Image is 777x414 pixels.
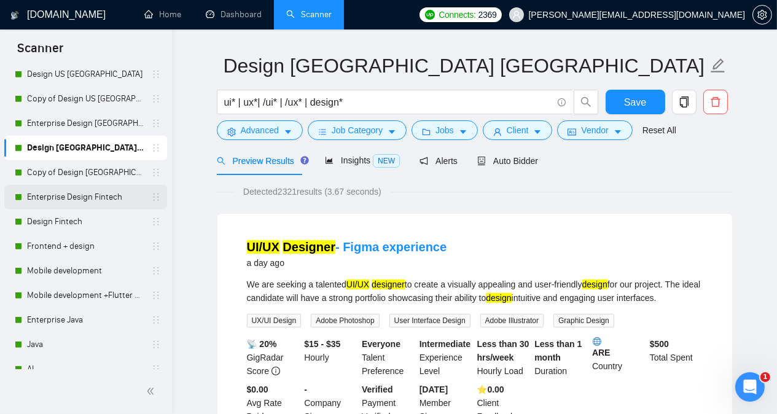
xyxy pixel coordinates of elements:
[582,279,607,289] mark: design
[217,156,305,166] span: Preview Results
[206,9,262,20] a: dashboardDashboard
[507,123,529,137] span: Client
[422,127,431,136] span: folder
[151,168,161,178] span: holder
[27,308,144,332] a: Enterprise Java
[27,136,144,160] a: Design [GEOGRAPHIC_DATA] [GEOGRAPHIC_DATA] other countries
[420,339,470,349] b: Intermediate
[151,315,161,325] span: holder
[574,96,598,107] span: search
[606,90,665,114] button: Save
[151,94,161,104] span: holder
[359,337,417,378] div: Talent Preference
[362,385,393,394] b: Verified
[592,337,645,357] b: ARE
[435,123,454,137] span: Jobs
[7,39,73,65] span: Scanner
[475,337,533,378] div: Hourly Load
[235,185,390,198] span: Detected 2321 results (3.67 seconds)
[581,123,608,137] span: Vendor
[346,279,369,289] mark: UI/UX
[247,256,447,270] div: a day ago
[27,283,144,308] a: Mobile development +Flutter React Native
[459,127,467,136] span: caret-down
[227,127,236,136] span: setting
[673,96,696,107] span: copy
[27,259,144,283] a: Mobile development
[151,266,161,276] span: holder
[27,332,144,357] a: Java
[325,155,400,165] span: Insights
[553,314,614,327] span: Graphic Design
[224,95,552,110] input: Search Freelance Jobs...
[647,337,705,378] div: Total Spent
[710,58,726,74] span: edit
[244,337,302,378] div: GigRadar Score
[217,157,225,165] span: search
[10,6,19,25] img: logo
[27,87,144,111] a: Copy of Design US [GEOGRAPHIC_DATA]
[151,340,161,350] span: holder
[151,364,161,374] span: holder
[247,240,279,254] mark: UI/UX
[325,156,334,165] span: area-chart
[318,127,327,136] span: bars
[304,385,307,394] b: -
[284,127,292,136] span: caret-down
[420,156,458,166] span: Alerts
[304,339,340,349] b: $15 - $35
[299,155,310,166] div: Tooltip anchor
[373,154,400,168] span: NEW
[574,90,598,114] button: search
[389,314,470,327] span: User Interface Design
[483,120,553,140] button: userClientcaret-down
[642,123,676,137] a: Reset All
[151,291,161,300] span: holder
[388,127,396,136] span: caret-down
[480,314,544,327] span: Adobe Illustrator
[533,127,542,136] span: caret-down
[332,123,383,137] span: Job Category
[27,234,144,259] a: Frontend + design
[417,337,475,378] div: Experience Level
[151,119,161,128] span: holder
[151,143,161,153] span: holder
[614,127,622,136] span: caret-down
[477,156,538,166] span: Auto Bidder
[477,339,529,362] b: Less than 30 hrs/week
[493,127,502,136] span: user
[27,357,144,381] a: AI
[362,339,400,349] b: Everyone
[241,123,279,137] span: Advanced
[753,10,771,20] span: setting
[151,241,161,251] span: holder
[477,385,504,394] b: ⭐️ 0.00
[27,160,144,185] a: Copy of Design [GEOGRAPHIC_DATA] [GEOGRAPHIC_DATA] other countries
[247,339,277,349] b: 📡 20%
[217,120,303,140] button: settingAdvancedcaret-down
[247,240,447,254] a: UI/UX Designer- Figma experience
[703,90,728,114] button: delete
[532,337,590,378] div: Duration
[224,50,708,81] input: Scanner name...
[752,5,772,25] button: setting
[27,111,144,136] a: Enterprise Design [GEOGRAPHIC_DATA] [GEOGRAPHIC_DATA] other countries
[247,385,268,394] b: $0.00
[760,372,770,382] span: 1
[624,95,646,110] span: Save
[27,185,144,209] a: Enterprise Design Fintech
[672,90,697,114] button: copy
[302,337,359,378] div: Hourly
[534,339,582,362] b: Less than 1 month
[420,157,428,165] span: notification
[372,279,405,289] mark: designer
[286,9,332,20] a: searchScanner
[271,367,280,375] span: info-circle
[478,8,497,21] span: 2369
[593,337,601,346] img: 🌐
[412,120,478,140] button: folderJobscaret-down
[144,9,181,20] a: homeHome
[704,96,727,107] span: delete
[151,192,161,202] span: holder
[558,98,566,106] span: info-circle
